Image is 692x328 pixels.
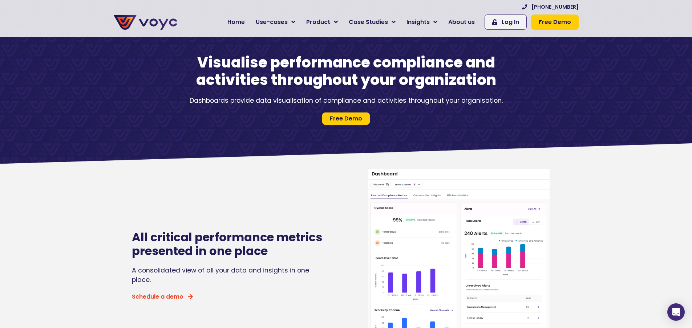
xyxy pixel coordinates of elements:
a: Case Studies [343,15,401,29]
span: About us [448,18,475,26]
span: Home [227,18,245,26]
h2: All critical performance metrics presented in one place [132,230,324,258]
span: Use-cases [256,18,288,26]
span: Case Studies [349,18,388,26]
a: Product [301,15,343,29]
span: Product [306,18,330,26]
a: Log In [485,15,527,30]
a: Free Demo [322,112,370,125]
a: About us [443,15,480,29]
span: Free Demo [330,116,362,122]
h1: Visualise performance compliance and activities throughout your organization [183,54,510,89]
a: Use-cases [250,15,301,29]
div: Dashboards provide data visualisation of compliance and activities throughout your organisation. [183,96,510,105]
div: A consolidated view of all your data and insights in one place. [132,266,324,285]
span: Free Demo [539,18,571,26]
span: Schedule a demo [132,294,183,300]
div: Open Intercom Messenger [667,303,685,321]
a: Insights [401,15,443,29]
span: Insights [406,18,430,26]
a: Free Demo [531,15,579,30]
img: voyc-full-logo [114,15,177,30]
span: [PHONE_NUMBER] [531,3,579,11]
a: Schedule a demo [132,294,193,300]
a: [PHONE_NUMBER] [522,3,579,11]
span: Log In [502,18,519,26]
a: Home [222,15,250,29]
